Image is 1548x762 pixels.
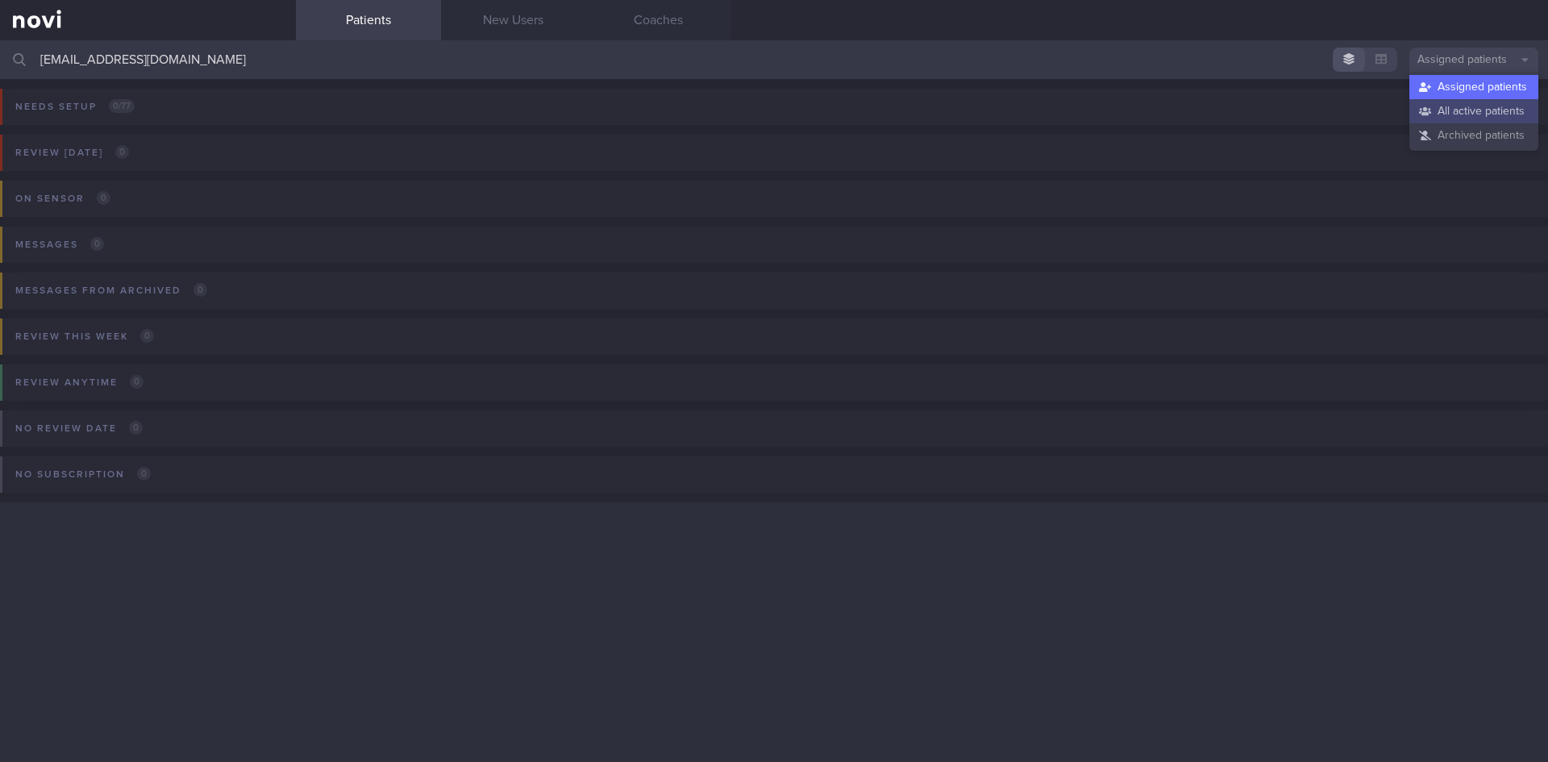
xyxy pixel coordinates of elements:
span: 0 / 77 [109,99,135,113]
span: 0 [193,283,207,297]
div: No subscription [11,464,155,485]
span: 0 [140,329,154,343]
button: Assigned patients [1409,75,1538,99]
span: 0 [115,145,129,159]
span: 0 [97,191,110,205]
span: 0 [137,467,151,481]
div: No review date [11,418,147,439]
span: 0 [129,421,143,435]
span: 0 [130,375,144,389]
div: Messages [11,234,108,256]
div: On sensor [11,188,114,210]
div: Review this week [11,326,158,348]
button: Archived patients [1409,123,1538,148]
button: Assigned patients [1409,48,1538,72]
button: All active patients [1409,99,1538,123]
div: Needs setup [11,96,139,118]
div: Review [DATE] [11,142,133,164]
div: Review anytime [11,372,148,393]
div: Messages from Archived [11,280,211,302]
span: 0 [90,237,104,251]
